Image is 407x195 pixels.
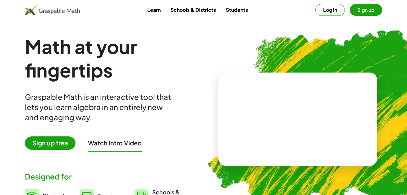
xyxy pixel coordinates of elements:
button: Watch Intro Video [88,139,142,147]
a: Students [221,4,253,16]
div: Designed for [25,171,194,182]
a: Schools & Districts [166,4,221,16]
a: Learn [142,4,166,16]
button: Log in [315,4,345,16]
button: Sign up [350,4,382,16]
h1: Math at your fingertips [25,35,194,82]
div: Graspable Math is an interactive tool that lets you learn algebra in an entirely new and engaging... [25,92,174,122]
video: What is this? This is dynamic math notation. Dynamic math notation plays a central role in how Gr... [251,96,345,143]
span: Sign up free [25,136,75,150]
